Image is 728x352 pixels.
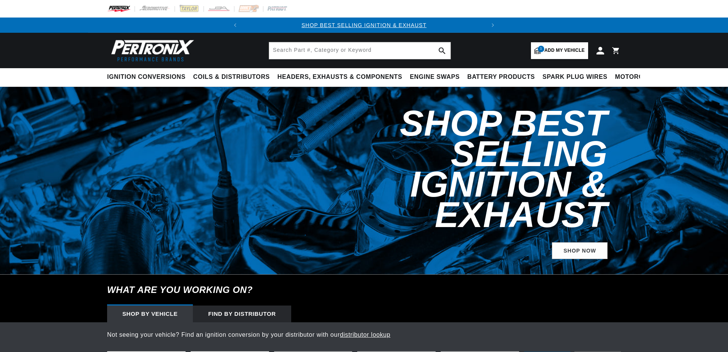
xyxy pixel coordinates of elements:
span: Spark Plug Wires [542,73,607,81]
span: Motorcycle [615,73,661,81]
a: SHOP NOW [552,242,608,259]
span: Coils & Distributors [193,73,270,81]
summary: Engine Swaps [406,68,463,86]
p: Not seeing your vehicle? Find an ignition conversion by your distributor with our [107,330,621,340]
h6: What are you working on? [88,275,640,305]
slideshow-component: Translation missing: en.sections.announcements.announcement_bar [88,18,640,33]
span: Ignition Conversions [107,73,186,81]
span: Add my vehicle [544,47,585,54]
img: Pertronix [107,37,195,64]
div: Find by Distributor [193,306,291,322]
summary: Motorcycle [611,68,664,86]
button: Translation missing: en.sections.announcements.next_announcement [485,18,500,33]
span: Engine Swaps [410,73,460,81]
summary: Coils & Distributors [189,68,274,86]
span: Headers, Exhausts & Components [277,73,402,81]
summary: Spark Plug Wires [539,68,611,86]
summary: Ignition Conversions [107,68,189,86]
a: distributor lookup [340,331,391,338]
div: Announcement [243,21,485,29]
summary: Battery Products [463,68,539,86]
div: 1 of 2 [243,21,485,29]
h2: Shop Best Selling Ignition & Exhaust [282,108,608,230]
div: Shop by vehicle [107,306,193,322]
a: SHOP BEST SELLING IGNITION & EXHAUST [301,22,427,28]
button: search button [434,42,451,59]
a: 1Add my vehicle [531,42,588,59]
span: Battery Products [467,73,535,81]
input: Search Part #, Category or Keyword [269,42,451,59]
summary: Headers, Exhausts & Components [274,68,406,86]
span: 1 [538,46,544,52]
button: Translation missing: en.sections.announcements.previous_announcement [228,18,243,33]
